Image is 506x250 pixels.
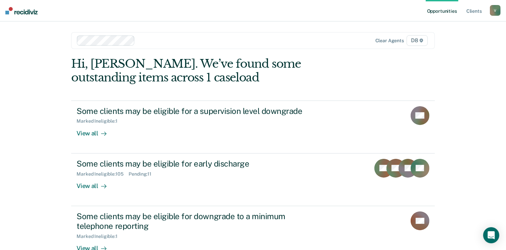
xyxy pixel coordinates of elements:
[77,171,129,177] div: Marked Ineligible : 105
[77,118,123,124] div: Marked Ineligible : 1
[5,7,38,14] img: Recidiviz
[129,171,157,177] div: Pending : 11
[77,234,123,239] div: Marked Ineligible : 1
[71,153,434,206] a: Some clients may be eligible for early dischargeMarked Ineligible:105Pending:11View all
[77,106,312,116] div: Some clients may be eligible for a supervision level downgrade
[71,101,434,153] a: Some clients may be eligible for a supervision level downgradeMarked Ineligible:1View all
[375,38,404,44] div: Clear agents
[483,227,499,243] div: Open Intercom Messenger
[490,5,501,16] button: V
[77,159,312,169] div: Some clients may be eligible for early discharge
[407,35,428,46] span: D8
[71,57,362,84] div: Hi, [PERSON_NAME]. We’ve found some outstanding items across 1 caseload
[77,124,114,137] div: View all
[77,177,114,190] div: View all
[77,211,312,231] div: Some clients may be eligible for downgrade to a minimum telephone reporting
